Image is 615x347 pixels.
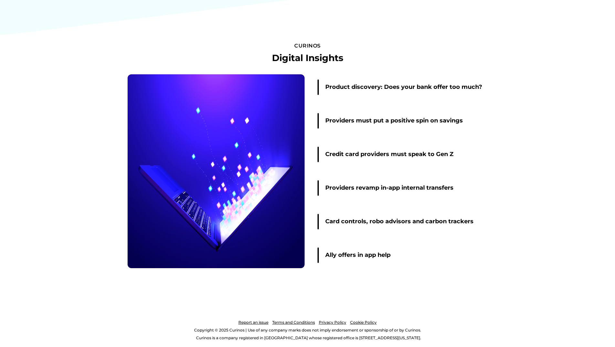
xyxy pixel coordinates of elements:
[318,180,482,196] a: Providers revamp in-app internal transfers
[319,319,346,326] a: Privacy Policy
[272,319,315,326] a: Terms and Conditions
[318,147,482,162] a: Credit card providers must speak to Gen Z
[350,319,377,326] a: Cookie Policy
[128,74,304,268] img: Digital Insights
[238,319,268,326] a: Report an issue
[34,334,583,342] p: Curinos is a company registered in [GEOGRAPHIC_DATA] whose registered office is [STREET_ADDRESS][...
[318,113,482,129] a: Providers must put a positive spin on savings
[13,52,602,64] h2: Digital Insights
[318,247,482,263] a: Ally offers in app help
[318,79,482,95] a: Product discovery: Does your bank offer too much?
[13,41,602,50] div: Curinos
[318,214,482,229] a: Card controls, robo advisors and carbon trackers
[32,326,583,334] p: Copyright © 2025 Curinos | Use of any company marks does not imply endorsement or sponsorship of ...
